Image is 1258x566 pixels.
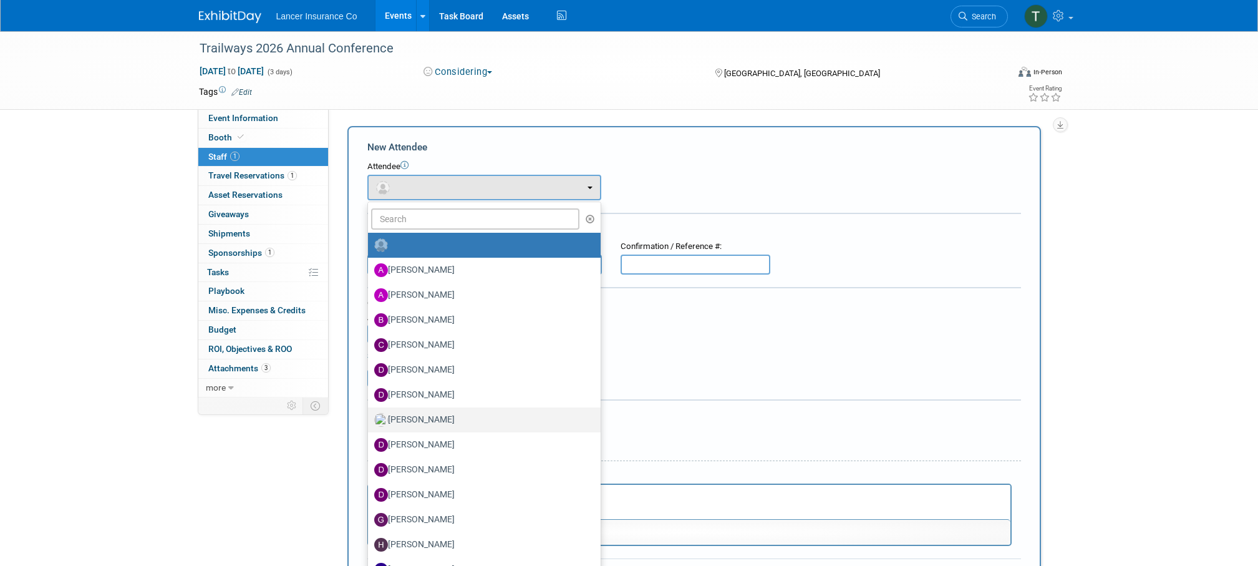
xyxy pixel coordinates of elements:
[951,6,1008,27] a: Search
[198,244,328,263] a: Sponsorships1
[199,85,252,98] td: Tags
[374,288,388,302] img: A.jpg
[374,485,588,505] label: [PERSON_NAME]
[367,470,1012,482] div: Notes
[374,488,388,502] img: D.jpg
[374,463,388,477] img: D.jpg
[374,435,588,455] label: [PERSON_NAME]
[206,383,226,393] span: more
[374,438,388,452] img: D.jpg
[226,66,238,76] span: to
[374,538,388,552] img: H.jpg
[374,363,388,377] img: D.jpg
[374,260,588,280] label: [PERSON_NAME]
[374,360,588,380] label: [PERSON_NAME]
[198,205,328,224] a: Giveaways
[208,209,249,219] span: Giveaways
[367,140,1021,154] div: New Attendee
[367,409,1021,421] div: Misc. Attachments & Notes
[288,171,297,180] span: 1
[261,363,271,373] span: 3
[208,190,283,200] span: Asset Reservations
[374,338,388,352] img: C.jpg
[266,68,293,76] span: (3 days)
[367,222,1021,235] div: Registration / Ticket Info (optional)
[374,335,588,355] label: [PERSON_NAME]
[967,12,996,21] span: Search
[198,379,328,398] a: more
[276,11,357,21] span: Lancer Insurance Co
[198,148,328,167] a: Staff1
[198,301,328,320] a: Misc. Expenses & Credits
[374,385,588,405] label: [PERSON_NAME]
[1024,4,1048,28] img: Terrence Forrest
[1033,67,1062,77] div: In-Person
[281,398,303,414] td: Personalize Event Tab Strip
[207,267,229,277] span: Tasks
[198,340,328,359] a: ROI, Objectives & ROO
[374,310,588,330] label: [PERSON_NAME]
[367,161,1021,173] div: Attendee
[208,132,246,142] span: Booth
[367,298,1021,310] div: Cost:
[208,113,278,123] span: Event Information
[198,359,328,378] a: Attachments3
[198,225,328,243] a: Shipments
[369,485,1010,519] iframe: Rich Text Area
[1028,85,1062,92] div: Event Rating
[230,152,240,161] span: 1
[208,344,292,354] span: ROI, Objectives & ROO
[374,285,588,305] label: [PERSON_NAME]
[374,388,388,402] img: D.jpg
[198,282,328,301] a: Playbook
[208,286,244,296] span: Playbook
[198,186,328,205] a: Asset Reservations
[208,228,250,238] span: Shipments
[208,248,274,258] span: Sponsorships
[199,11,261,23] img: ExhibitDay
[198,167,328,185] a: Travel Reservations1
[371,208,580,230] input: Search
[208,152,240,162] span: Staff
[195,37,989,60] div: Trailways 2026 Annual Conference
[374,263,388,277] img: A.jpg
[374,535,588,555] label: [PERSON_NAME]
[374,410,588,430] label: [PERSON_NAME]
[198,109,328,128] a: Event Information
[208,305,306,315] span: Misc. Expenses & Credits
[238,134,244,140] i: Booth reservation complete
[374,238,388,252] img: Unassigned-User-Icon.png
[374,460,588,480] label: [PERSON_NAME]
[265,248,274,257] span: 1
[208,170,297,180] span: Travel Reservations
[302,398,328,414] td: Toggle Event Tabs
[1018,67,1031,77] img: Format-Inperson.png
[724,69,880,78] span: [GEOGRAPHIC_DATA], [GEOGRAPHIC_DATA]
[374,313,388,327] img: B.jpg
[419,66,497,79] button: Considering
[199,66,264,77] span: [DATE] [DATE]
[198,129,328,147] a: Booth
[208,324,236,334] span: Budget
[374,513,388,527] img: G.jpg
[374,510,588,530] label: [PERSON_NAME]
[198,321,328,339] a: Budget
[198,263,328,282] a: Tasks
[208,363,271,373] span: Attachments
[934,65,1063,84] div: Event Format
[621,241,770,253] div: Confirmation / Reference #:
[231,88,252,97] a: Edit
